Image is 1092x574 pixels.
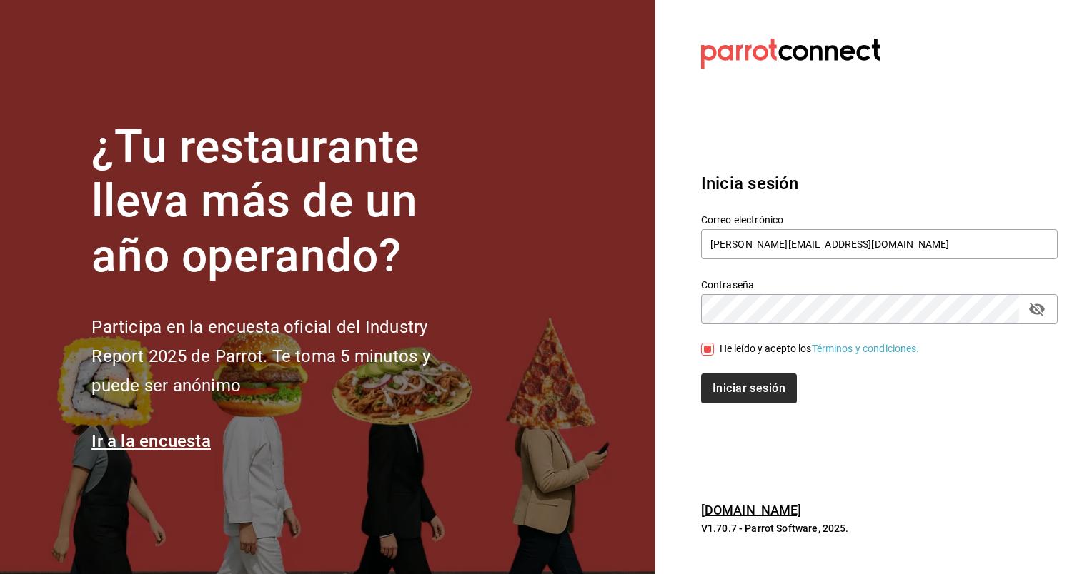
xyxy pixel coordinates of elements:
[812,343,920,354] a: Términos y condiciones.
[701,214,1058,224] label: Correo electrónico
[701,503,802,518] a: [DOMAIN_NAME]
[1025,297,1049,321] button: passwordField
[91,120,477,284] h1: ¿Tu restaurante lleva más de un año operando?
[91,431,211,451] a: Ir a la encuesta
[701,229,1058,259] input: Ingresa tu correo electrónico
[91,313,477,400] h2: Participa en la encuesta oficial del Industry Report 2025 de Parrot. Te toma 5 minutos y puede se...
[701,373,797,403] button: Iniciar sesión
[701,171,1058,196] h3: Inicia sesión
[701,521,1058,535] p: V1.70.7 - Parrot Software, 2025.
[701,279,1058,289] label: Contraseña
[720,341,920,356] div: He leído y acepto los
